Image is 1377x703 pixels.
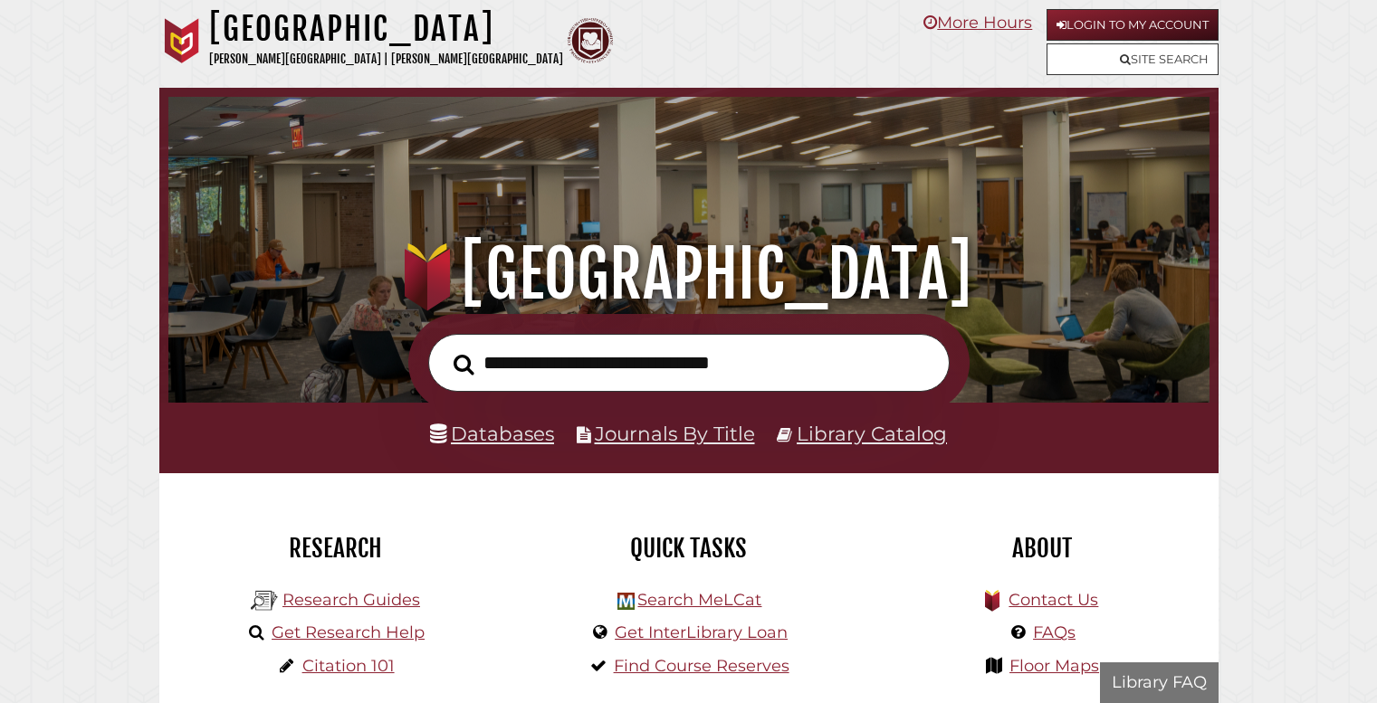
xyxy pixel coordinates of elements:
[797,422,947,445] a: Library Catalog
[1033,622,1076,642] a: FAQs
[272,622,425,642] a: Get Research Help
[282,590,420,610] a: Research Guides
[526,533,852,564] h2: Quick Tasks
[209,9,563,49] h1: [GEOGRAPHIC_DATA]
[445,348,483,380] button: Search
[1047,43,1219,75] a: Site Search
[251,587,278,614] img: Hekman Library Logo
[614,656,789,676] a: Find Course Reserves
[454,353,474,375] i: Search
[209,49,563,70] p: [PERSON_NAME][GEOGRAPHIC_DATA] | [PERSON_NAME][GEOGRAPHIC_DATA]
[1047,9,1219,41] a: Login to My Account
[617,593,635,610] img: Hekman Library Logo
[923,13,1032,33] a: More Hours
[173,533,499,564] h2: Research
[430,422,554,445] a: Databases
[568,18,613,63] img: Calvin Theological Seminary
[302,656,395,676] a: Citation 101
[188,234,1188,314] h1: [GEOGRAPHIC_DATA]
[637,590,761,610] a: Search MeLCat
[1009,590,1098,610] a: Contact Us
[615,622,788,642] a: Get InterLibrary Loan
[159,18,205,63] img: Calvin University
[595,422,755,445] a: Journals By Title
[879,533,1205,564] h2: About
[1009,656,1099,676] a: Floor Maps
